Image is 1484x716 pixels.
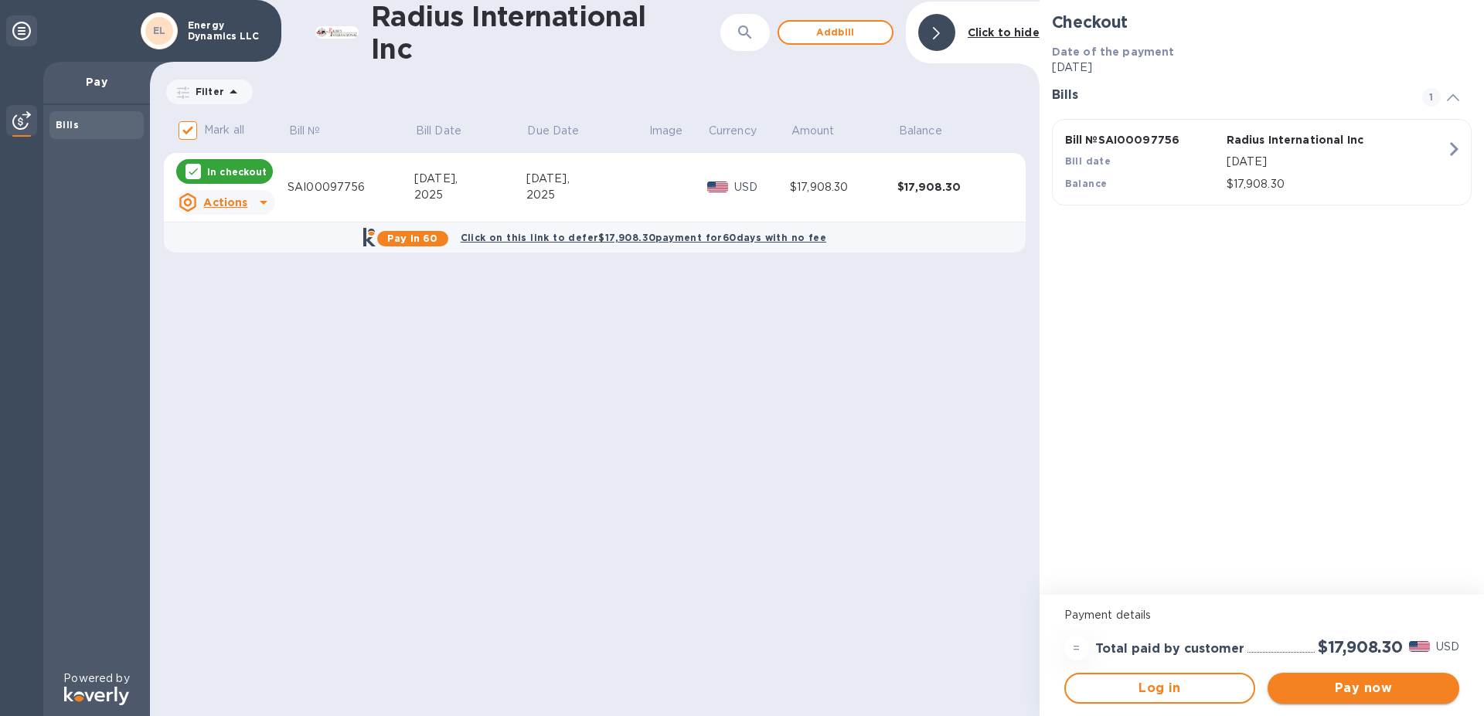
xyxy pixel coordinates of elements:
b: Pay in 60 [387,232,437,244]
h3: Bills [1052,88,1404,103]
span: Amount [791,123,855,139]
b: Click on this link to defer $17,908.30 payment for 60 days with no fee [461,232,826,243]
div: 2025 [526,187,648,203]
b: Bills [56,119,79,131]
span: Balance [899,123,962,139]
img: USD [1409,641,1430,652]
b: Date of the payment [1052,46,1175,58]
b: Bill date [1065,155,1111,167]
p: Currency [709,123,757,139]
div: $17,908.30 [790,179,897,195]
div: = [1064,636,1089,660]
p: Bill Date [416,123,461,139]
p: $17,908.30 [1227,176,1446,192]
p: Due Date [527,123,579,139]
span: Add bill [791,23,880,42]
p: In checkout [207,165,267,178]
p: Energy Dynamics LLC [188,20,265,42]
span: 1 [1422,88,1441,107]
h2: $17,908.30 [1318,637,1403,657]
b: Balance [1065,178,1108,189]
p: Bill № [289,123,321,139]
p: Bill № SAI00097756 [1065,132,1220,148]
p: Payment details [1064,607,1459,623]
p: Pay [56,74,138,90]
span: Log in [1078,679,1242,697]
div: [DATE], [414,171,526,187]
div: SAI00097756 [288,179,414,195]
p: Filter [189,85,224,98]
b: EL [153,25,166,36]
h2: Checkout [1052,12,1472,32]
div: [DATE], [526,171,648,187]
p: Radius International Inc [1227,132,1382,148]
img: Logo [64,687,129,705]
p: Image [649,123,683,139]
span: Pay now [1280,679,1447,697]
p: [DATE] [1052,59,1472,76]
p: Balance [899,123,942,139]
div: $17,908.30 [897,179,1005,195]
button: Pay now [1268,673,1459,704]
button: Bill №SAI00097756Radius International IncBill date[DATE]Balance$17,908.30 [1052,119,1472,205]
span: Due Date [527,123,599,139]
span: Bill № [289,123,341,139]
u: Actions [203,196,247,209]
p: [DATE] [1227,154,1446,170]
p: USD [734,179,790,195]
img: USD [707,182,728,192]
p: Amount [791,123,835,139]
b: Click to hide [968,26,1040,39]
p: Mark all [204,122,244,138]
div: 2025 [414,187,526,203]
button: Log in [1064,673,1256,704]
p: Powered by [63,670,129,687]
h3: Total paid by customer [1095,642,1244,657]
span: Bill Date [416,123,482,139]
p: USD [1436,639,1459,655]
button: Addbill [778,20,893,45]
